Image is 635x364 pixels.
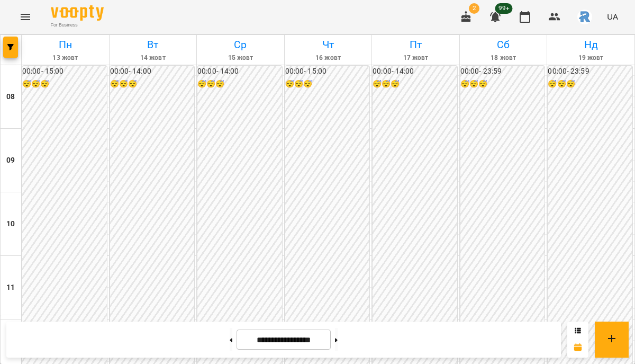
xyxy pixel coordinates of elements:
[6,91,15,103] h6: 08
[374,37,458,53] h6: Пт
[22,66,107,77] h6: 00:00 - 15:00
[607,11,618,22] span: UA
[197,66,282,77] h6: 00:00 - 14:00
[6,282,15,294] h6: 11
[285,66,370,77] h6: 00:00 - 15:00
[51,5,104,21] img: Voopty Logo
[51,22,104,29] span: For Business
[13,4,38,30] button: Menu
[285,78,370,90] h6: 😴😴😴
[111,37,195,53] h6: Вт
[6,218,15,230] h6: 10
[23,37,107,53] h6: Пн
[6,155,15,166] h6: 09
[197,78,282,90] h6: 😴😴😴
[549,37,633,53] h6: Нд
[460,78,545,90] h6: 😴😴😴
[548,66,632,77] h6: 00:00 - 23:59
[603,7,622,26] button: UA
[549,53,633,63] h6: 19 жовт
[111,53,195,63] h6: 14 жовт
[198,53,283,63] h6: 15 жовт
[110,78,195,90] h6: 😴😴😴
[461,53,546,63] h6: 18 жовт
[469,3,479,14] span: 2
[22,78,107,90] h6: 😴😴😴
[460,66,545,77] h6: 00:00 - 23:59
[198,37,283,53] h6: Ср
[110,66,195,77] h6: 00:00 - 14:00
[577,10,592,24] img: 4d5b4add5c842939a2da6fce33177f00.jpeg
[23,53,107,63] h6: 13 жовт
[286,53,370,63] h6: 16 жовт
[495,3,513,14] span: 99+
[286,37,370,53] h6: Чт
[461,37,546,53] h6: Сб
[373,78,457,90] h6: 😴😴😴
[373,66,457,77] h6: 00:00 - 14:00
[374,53,458,63] h6: 17 жовт
[548,78,632,90] h6: 😴😴😴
